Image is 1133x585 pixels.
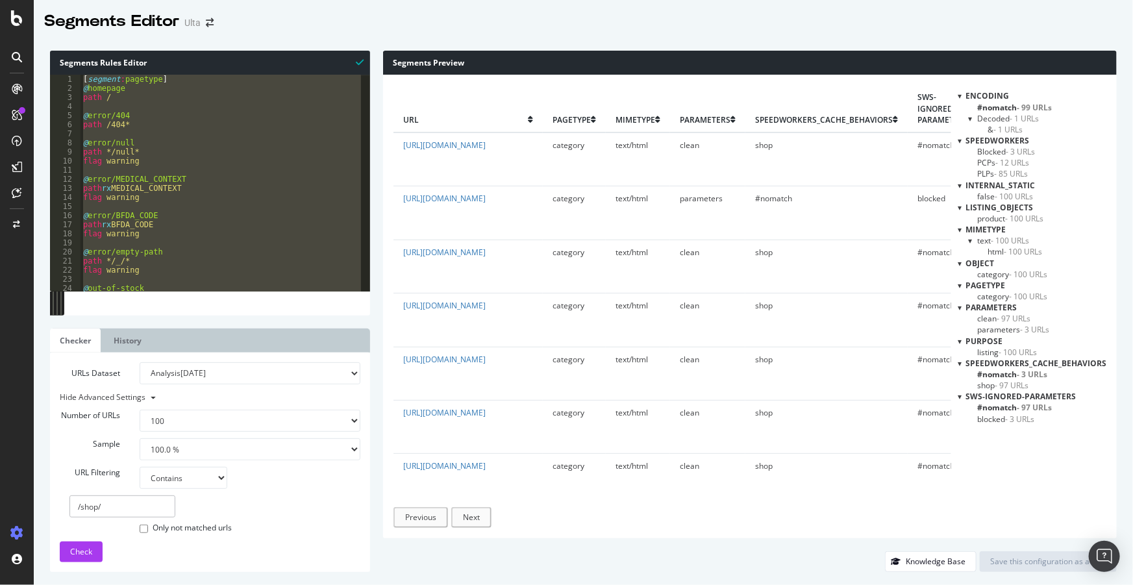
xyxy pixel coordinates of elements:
span: #nomatch [917,247,954,258]
span: - 85 URLs [994,168,1028,179]
div: Segments Editor [44,10,179,32]
label: Only not matched urls [140,522,232,535]
a: [URL][DOMAIN_NAME] [403,140,486,151]
span: text/html [616,407,648,418]
a: [URL][DOMAIN_NAME] [403,354,486,365]
span: Click to filter speedworkers_cache_behaviors on shop [977,380,1028,391]
div: 3 [50,93,81,102]
span: speedworkers_cache_behaviors [755,114,893,125]
span: text/html [616,247,648,258]
label: Sample [50,438,130,449]
span: speedworkers_cache_behaviors [965,358,1106,369]
button: Knowledge Base [885,551,977,572]
label: Number of URLs [50,410,130,421]
span: - 99 URLs [1017,102,1052,113]
span: category [553,140,584,151]
div: 24 [50,284,81,293]
div: Segments Preview [383,51,1117,75]
button: Next [451,507,492,528]
span: Click to filter purpose on listing [977,347,1037,358]
span: category [553,460,584,471]
a: [URL][DOMAIN_NAME] [403,407,486,418]
div: 2 [50,84,81,93]
span: Click to filter object on category [977,269,1047,280]
span: - 100 URLs [1009,291,1047,302]
div: Save this configuration as active [990,556,1106,567]
span: Click to filter SpeedWorkers on PLPs [977,168,1028,179]
div: 20 [50,247,81,256]
span: shop [755,300,773,311]
div: 21 [50,256,81,266]
span: Check [70,546,92,557]
span: blocked [917,193,945,204]
div: Segments Rules Editor [50,51,370,75]
span: Click to filter speedworkers_cache_behaviors on #nomatch [977,369,1047,380]
span: - 100 URLs [1005,213,1043,224]
span: shop [755,354,773,365]
span: - 100 URLs [1009,269,1047,280]
span: text/html [616,300,648,311]
span: parameters [965,302,1017,313]
span: text/html [616,460,648,471]
span: pagetype [553,114,591,125]
span: clean [680,300,699,311]
span: Click to filter Encoding on #nomatch [977,102,1052,113]
a: [URL][DOMAIN_NAME] [403,247,486,258]
span: #nomatch [917,354,954,365]
span: - 3 URLs [1017,369,1047,380]
span: Click to filter SpeedWorkers on Blocked [977,146,1035,157]
span: text/html [616,354,648,365]
a: Checker [50,329,101,353]
span: - 100 URLs [995,191,1033,202]
button: Save this configuration as active [980,551,1117,572]
div: Previous [405,512,436,523]
div: 4 [50,102,81,111]
span: purpose [965,336,1002,347]
span: Click to filter Encoding on Decoded/& [988,124,1023,135]
div: 18 [50,229,81,238]
span: Encoding [965,90,1009,101]
span: SpeedWorkers [965,135,1029,146]
span: - 97 URLs [1017,402,1052,413]
span: category [553,193,584,204]
span: clean [680,460,699,471]
span: category [553,247,584,258]
span: - 3 URLs [1005,414,1034,425]
span: #nomatch [917,407,954,418]
span: Click to filter sws-ignored-parameters on blocked [977,414,1034,425]
div: 12 [50,175,81,184]
div: 6 [50,120,81,129]
div: 8 [50,138,81,147]
div: Ulta [184,16,201,29]
div: 10 [50,156,81,166]
span: clean [680,140,699,151]
span: - 100 URLs [1004,246,1042,257]
span: object [965,258,994,269]
span: Syntax is valid [356,56,364,68]
span: listing_objects [965,202,1033,213]
span: Click to filter internal_static on false [977,191,1033,202]
button: Check [60,541,103,562]
span: mimetype [616,114,655,125]
span: Click to filter mimetype on text and its children [977,235,1029,246]
a: Knowledge Base [885,556,977,567]
div: 9 [50,147,81,156]
span: - 3 URLs [1020,324,1049,335]
span: clean [680,247,699,258]
div: Hide Advanced Settings [50,391,351,403]
span: shop [755,460,773,471]
span: Click to filter pagetype on category [977,291,1047,302]
span: category [553,407,584,418]
span: #nomatch [917,300,954,311]
span: - 97 URLs [997,313,1030,324]
span: Click to filter parameters on clean [977,313,1030,324]
span: category [553,354,584,365]
button: Previous [393,507,448,528]
a: [URL][DOMAIN_NAME] [403,193,486,204]
div: 13 [50,184,81,193]
div: Open Intercom Messenger [1089,541,1120,572]
label: URLs Dataset [50,362,130,384]
span: pagetype [965,280,1005,291]
div: arrow-right-arrow-left [206,18,214,27]
span: shop [755,140,773,151]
